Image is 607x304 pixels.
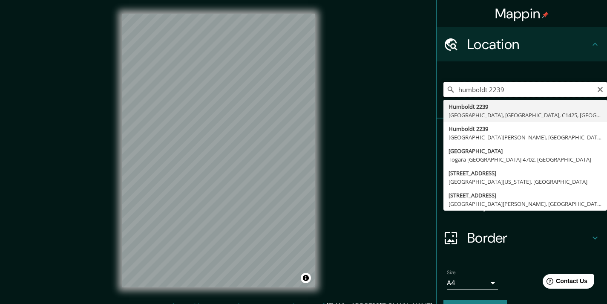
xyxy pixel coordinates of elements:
[467,195,590,212] h4: Layout
[449,169,602,177] div: [STREET_ADDRESS]
[467,36,590,53] h4: Location
[437,153,607,187] div: Style
[437,27,607,61] div: Location
[122,14,315,287] canvas: Map
[449,124,602,133] div: Humboldt 2239
[467,229,590,246] h4: Border
[449,102,602,111] div: Humboldt 2239
[531,271,598,295] iframe: Help widget launcher
[449,155,602,164] div: Togara [GEOGRAPHIC_DATA] 4702, [GEOGRAPHIC_DATA]
[495,5,549,22] h4: Mappin
[447,269,456,276] label: Size
[447,276,498,290] div: A4
[449,147,602,155] div: [GEOGRAPHIC_DATA]
[301,273,311,283] button: Toggle attribution
[437,221,607,255] div: Border
[437,187,607,221] div: Layout
[443,82,607,97] input: Pick your city or area
[449,200,602,208] div: [GEOGRAPHIC_DATA][PERSON_NAME], [GEOGRAPHIC_DATA]
[449,111,602,119] div: [GEOGRAPHIC_DATA], [GEOGRAPHIC_DATA], C1425, [GEOGRAPHIC_DATA]
[542,12,549,18] img: pin-icon.png
[437,119,607,153] div: Pins
[449,191,602,200] div: [STREET_ADDRESS]
[597,85,604,93] button: Clear
[449,177,602,186] div: [GEOGRAPHIC_DATA][US_STATE], [GEOGRAPHIC_DATA]
[449,133,602,142] div: [GEOGRAPHIC_DATA][PERSON_NAME], [GEOGRAPHIC_DATA], B8001, [GEOGRAPHIC_DATA]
